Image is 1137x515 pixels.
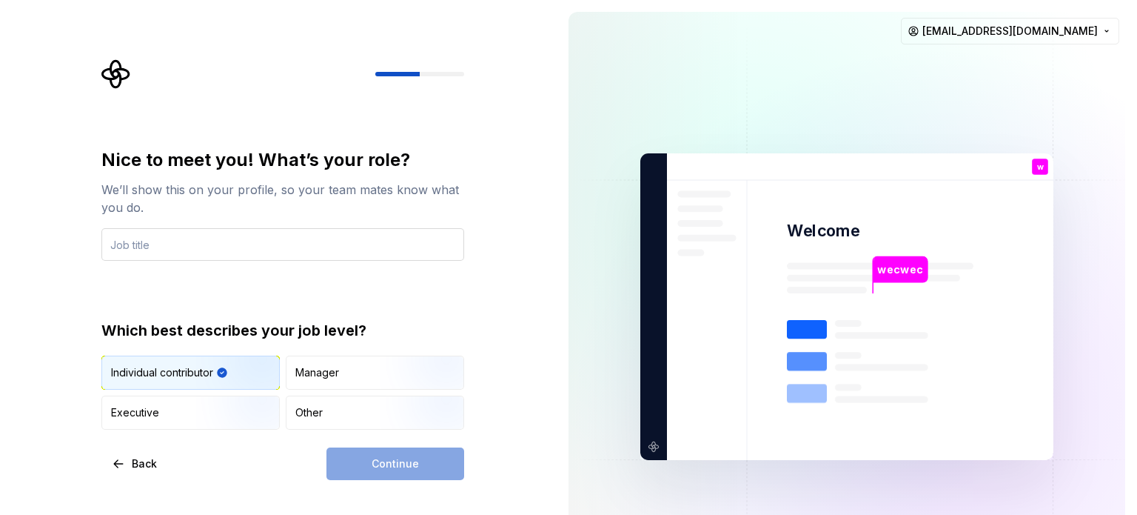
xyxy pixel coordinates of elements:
p: wecwec [877,262,922,278]
div: We’ll show this on your profile, so your team mates know what you do. [101,181,464,216]
svg: Supernova Logo [101,59,131,89]
div: Nice to meet you! What’s your role? [101,148,464,172]
p: w [1037,163,1044,171]
span: Back [132,456,157,471]
span: [EMAIL_ADDRESS][DOMAIN_NAME] [922,24,1098,39]
p: Welcome [787,220,859,242]
div: Manager [295,365,339,380]
div: Executive [111,405,159,420]
div: Individual contributor [111,365,213,380]
button: Back [101,448,170,480]
div: Other [295,405,323,420]
div: Which best describes your job level? [101,320,464,341]
input: Job title [101,228,464,261]
button: [EMAIL_ADDRESS][DOMAIN_NAME] [901,18,1119,44]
